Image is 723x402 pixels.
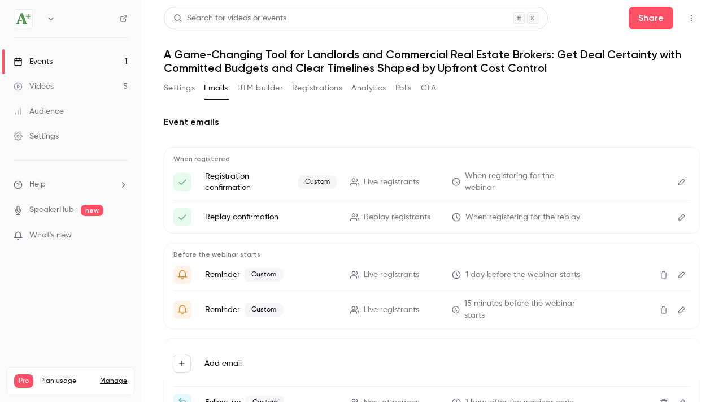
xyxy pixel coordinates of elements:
[100,377,127,386] a: Manage
[364,176,419,188] span: Live registrants
[237,79,283,97] button: UTM builder
[364,211,430,223] span: Replay registrants
[14,81,54,92] div: Videos
[465,170,583,194] span: When registering for the webinar
[655,266,673,284] button: Delete
[673,208,691,226] button: Edit
[173,266,691,284] li: Get Ready for '{{ event_name }}' tomorrow!
[292,79,342,97] button: Registrations
[673,266,691,284] button: Edit
[14,131,59,142] div: Settings
[173,208,691,226] li: Here's your access link to {{ event_name }}!
[421,79,436,97] button: CTA
[173,170,691,194] li: Thank you for registering to the webinar: {{ event_name }}
[655,301,673,319] button: Delete
[173,298,691,322] li: The webinar is about to go live!
[364,304,419,316] span: Live registrants
[164,47,700,75] h1: A Game-Changing Tool for Landlords and Commercial Real Estate Brokers: Get Deal Certainty with Co...
[673,301,691,319] button: Edit
[164,115,700,129] h2: Event emails
[29,179,46,191] span: Help
[205,211,337,223] p: Replay confirmation
[40,377,93,386] span: Plan usage
[465,269,580,281] span: 1 day before the webinar starts
[298,175,337,189] span: Custom
[395,79,412,97] button: Polls
[464,298,583,322] span: 15 minutes before the webinar starts
[245,268,283,282] span: Custom
[29,204,74,216] a: SpeakerHub
[14,179,128,191] li: help-dropdown-opener
[14,106,64,117] div: Audience
[205,303,337,317] p: Reminder
[205,171,337,193] p: Registration confirmation
[673,173,691,191] button: Edit
[204,358,242,369] label: Add email
[173,12,286,24] div: Search for videos or events
[164,79,195,97] button: Settings
[205,268,337,282] p: Reminder
[204,79,228,97] button: Emails
[173,154,691,163] p: When registered
[465,211,580,223] span: When registering for the replay
[114,231,128,241] iframe: Noticeable Trigger
[81,205,103,216] span: new
[14,374,33,388] span: Pro
[364,269,419,281] span: Live registrants
[29,230,72,241] span: What's new
[14,56,53,67] div: Events
[351,79,386,97] button: Analytics
[173,250,691,259] p: Before the webinar starts
[245,303,283,317] span: Custom
[629,7,673,29] button: Share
